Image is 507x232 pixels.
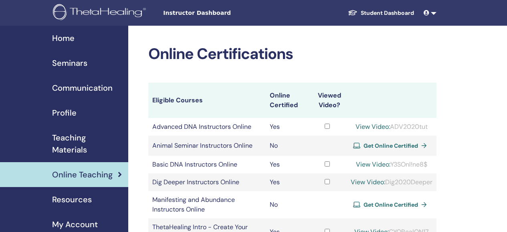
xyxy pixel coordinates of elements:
[341,6,420,20] a: Student Dashboard
[266,83,308,118] th: Online Certified
[52,169,113,181] span: Online Teaching
[52,32,75,44] span: Home
[148,156,266,173] td: Basic DNA Instructors Online
[353,140,430,152] a: Get Online Certified
[52,193,92,206] span: Resources
[52,82,113,94] span: Communication
[308,83,347,118] th: Viewed Video?
[364,201,418,208] span: Get Online Certified
[266,136,308,156] td: No
[148,136,266,156] td: Animal Seminar Instructors Online
[353,199,430,211] a: Get Online Certified
[148,45,436,63] h2: Online Certifications
[351,177,432,187] div: Dig2020Deeper
[52,107,77,119] span: Profile
[148,83,266,118] th: Eligible Courses
[52,57,87,69] span: Seminars
[266,173,308,191] td: Yes
[356,122,390,131] a: View Video:
[53,4,149,22] img: logo.png
[163,9,283,17] span: Instructor Dashboard
[148,191,266,218] td: Manifesting and Abundance Instructors Online
[351,122,432,132] div: ADV2020tut
[364,142,418,149] span: Get Online Certified
[148,118,266,136] td: Advanced DNA Instructors Online
[356,160,390,169] a: View Video:
[351,178,385,186] a: View Video:
[348,9,358,16] img: graduation-cap-white.svg
[148,173,266,191] td: Dig Deeper Instructors Online
[52,218,98,230] span: My Account
[52,132,122,156] span: Teaching Materials
[266,118,308,136] td: Yes
[351,160,432,169] div: Y3SOnl!ne8$
[266,191,308,218] td: No
[266,156,308,173] td: Yes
